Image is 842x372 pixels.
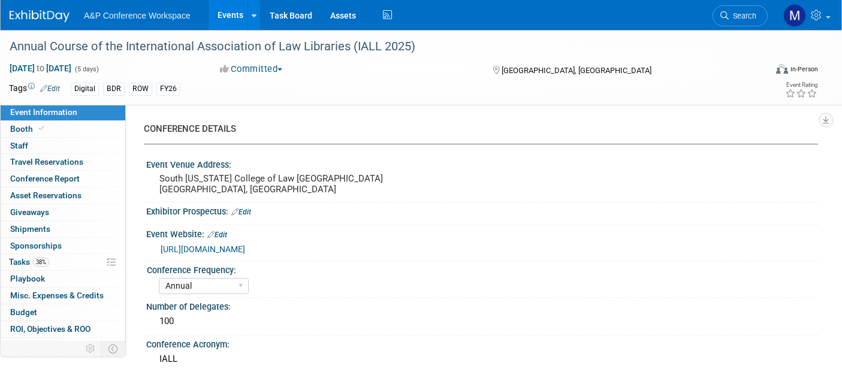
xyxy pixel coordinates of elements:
a: [URL][DOMAIN_NAME] [161,244,245,254]
div: Event Rating [785,82,817,88]
span: 4 [61,341,70,350]
a: Edit [207,231,227,239]
a: Travel Reservations [1,154,125,170]
a: Shipments [1,221,125,237]
a: Playbook [1,271,125,287]
div: In-Person [790,65,818,74]
span: Shipments [10,224,50,234]
a: Budget [1,304,125,320]
span: Giveaways [10,207,49,217]
div: BDR [103,83,125,95]
a: Edit [231,208,251,216]
span: 38% [33,258,49,267]
a: Edit [40,84,60,93]
span: Sponsorships [10,241,62,250]
div: Event Venue Address: [146,156,818,171]
span: Booth [10,124,47,134]
span: Search [729,11,756,20]
button: Committed [216,63,287,75]
a: Giveaways [1,204,125,220]
img: ExhibitDay [10,10,70,22]
span: Attachments [10,341,70,350]
div: CONFERENCE DETAILS [144,123,809,135]
div: Annual Course of the International Association of Law Libraries (IALL 2025) [5,36,749,58]
span: Asset Reservations [10,190,82,200]
span: Event Information [10,107,77,117]
div: Event Website: [146,225,818,241]
a: Conference Report [1,171,125,187]
pre: South [US_STATE] College of Law [GEOGRAPHIC_DATA] [GEOGRAPHIC_DATA], [GEOGRAPHIC_DATA] [159,173,413,195]
td: Toggle Event Tabs [101,341,126,356]
img: Format-Inperson.png [776,64,788,74]
div: FY26 [156,83,180,95]
a: Event Information [1,104,125,120]
span: (5 days) [74,65,99,73]
div: Number of Delegates: [146,298,818,313]
span: Budget [10,307,37,317]
a: Sponsorships [1,238,125,254]
div: Event Format [698,62,818,80]
a: Attachments4 [1,338,125,354]
i: Booth reservation complete [38,125,44,132]
a: Staff [1,138,125,154]
span: Travel Reservations [10,157,83,167]
div: Conference Acronym: [146,335,818,350]
div: 100 [155,312,809,331]
a: ROI, Objectives & ROO [1,321,125,337]
td: Tags [9,82,60,96]
span: A&P Conference Workspace [84,11,191,20]
span: ROI, Objectives & ROO [10,324,90,334]
a: Booth [1,121,125,137]
span: [DATE] [DATE] [9,63,72,74]
span: [GEOGRAPHIC_DATA], [GEOGRAPHIC_DATA] [502,66,651,75]
span: Tasks [9,257,49,267]
div: Digital [71,83,99,95]
td: Personalize Event Tab Strip [80,341,101,356]
span: to [35,63,46,73]
div: Exhibitor Prospectus: [146,202,818,218]
a: Asset Reservations [1,187,125,204]
span: Staff [10,141,28,150]
img: Michelle Kelly [783,4,806,27]
div: ROW [129,83,152,95]
a: Misc. Expenses & Credits [1,288,125,304]
span: Misc. Expenses & Credits [10,291,104,300]
span: Playbook [10,274,45,283]
div: Conference Frequency: [147,261,813,276]
a: Tasks38% [1,254,125,270]
div: IALL [155,350,809,368]
span: Conference Report [10,174,80,183]
a: Search [713,5,768,26]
